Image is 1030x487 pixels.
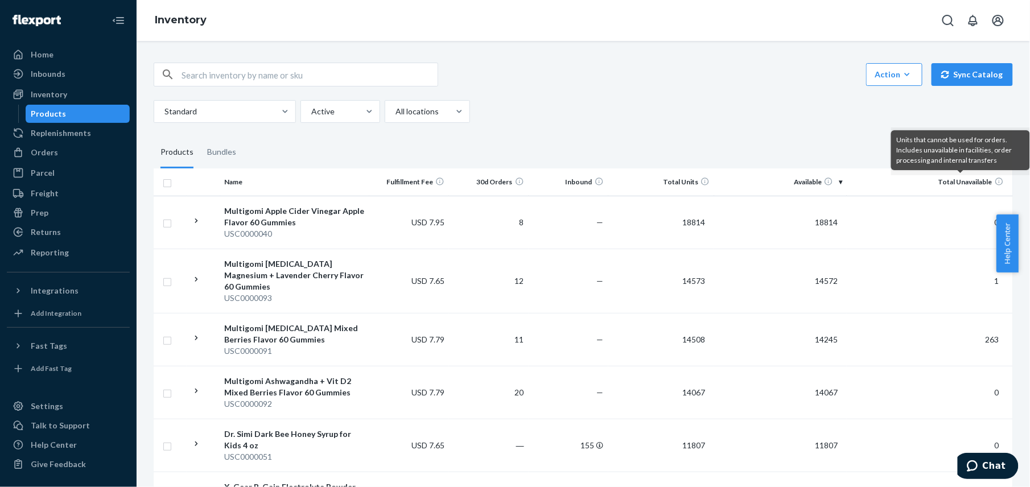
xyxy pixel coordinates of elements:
a: Inbounds [7,65,130,83]
span: 14508 [678,335,710,344]
a: Help Center [7,436,130,454]
span: 11807 [678,440,710,450]
span: 18814 [678,217,710,227]
td: 12 [449,249,529,313]
span: — [597,276,604,286]
div: Add Fast Tag [31,364,72,373]
button: Open account menu [987,9,1010,32]
div: Multigomi Apple Cider Vinegar Apple Flavor 60 Gummies [225,205,365,228]
div: Units that cannot be used for orders. Includes unavailable in facilities, order processing and in... [897,135,1024,166]
div: USC0000051 [225,451,365,463]
img: Flexport logo [13,15,61,26]
th: Name [220,168,369,196]
input: Search inventory by name or sku [182,63,438,86]
th: Inbound [529,168,608,196]
input: Standard [163,106,164,117]
a: Parcel [7,164,130,182]
div: Parcel [31,167,55,179]
div: Inbounds [31,68,65,80]
span: 263 [981,335,1004,344]
button: Sync Catalog [932,63,1013,86]
a: Returns [7,223,130,241]
a: Settings [7,397,130,415]
div: Returns [31,226,61,238]
td: 20 [449,366,529,419]
td: 8 [449,196,529,249]
div: Help Center [31,439,77,451]
div: Orders [31,147,58,158]
div: Bundles [207,137,236,168]
span: 0 [990,440,1004,450]
span: 14573 [678,276,710,286]
th: Fulfillment Fee [369,168,449,196]
a: Inventory [155,14,207,26]
th: Total Units [608,168,715,196]
a: Replenishments [7,124,130,142]
th: Available [714,168,847,196]
div: Talk to Support [31,420,90,431]
div: Inventory [31,89,67,100]
th: Total Unavailable [847,168,1013,196]
div: Products [160,137,193,168]
div: USC0000040 [225,228,365,240]
span: 1 [990,276,1004,286]
div: Home [31,49,53,60]
div: Prep [31,207,48,218]
a: Add Fast Tag [7,360,130,378]
span: 14572 [810,276,842,286]
div: Give Feedback [31,459,86,470]
span: USD 7.95 [411,217,444,227]
button: Give Feedback [7,455,130,473]
input: Active [310,106,311,117]
span: USD 7.79 [411,335,444,344]
th: 30d Orders [449,168,529,196]
div: USC0000091 [225,345,365,357]
button: Close Navigation [107,9,130,32]
div: Products [31,108,67,119]
span: Help Center [996,214,1019,273]
span: USD 7.65 [411,276,444,286]
button: Open Search Box [937,9,959,32]
div: Reporting [31,247,69,258]
div: Action [875,69,914,80]
div: USC0000092 [225,398,365,410]
a: Reporting [7,243,130,262]
a: Products [26,105,130,123]
input: All locations [394,106,395,117]
button: Open notifications [962,9,984,32]
ol: breadcrumbs [146,4,216,37]
div: USC0000093 [225,292,365,304]
td: 155 [529,419,608,472]
div: Multigomi [MEDICAL_DATA] Mixed Berries Flavor 60 Gummies [225,323,365,345]
div: Add Integration [31,308,81,318]
span: USD 7.79 [411,387,444,397]
a: Inventory [7,85,130,104]
a: Add Integration [7,304,130,323]
div: Multigomi Ashwagandha + Vit D2 Mixed Berries Flavor 60 Gummies [225,375,365,398]
span: 0 [990,217,1004,227]
span: 18814 [810,217,842,227]
span: — [597,217,604,227]
a: Prep [7,204,130,222]
a: Orders [7,143,130,162]
div: Replenishments [31,127,91,139]
div: Freight [31,188,59,199]
button: Talk to Support [7,416,130,435]
button: Fast Tags [7,337,130,355]
div: Multigomi [MEDICAL_DATA] Magnesium + Lavender Cherry Flavor 60 Gummies [225,258,365,292]
span: 14067 [810,387,842,397]
div: Dr. Simi Dark Bee Honey Syrup for Kids 4 oz [225,428,365,451]
span: 14245 [810,335,842,344]
div: Integrations [31,285,79,296]
button: Action [866,63,922,86]
span: 11807 [810,440,842,450]
a: Home [7,46,130,64]
td: 11 [449,313,529,366]
button: Integrations [7,282,130,300]
span: — [597,335,604,344]
div: Fast Tags [31,340,67,352]
a: Freight [7,184,130,203]
span: — [597,387,604,397]
span: USD 7.65 [411,440,444,450]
